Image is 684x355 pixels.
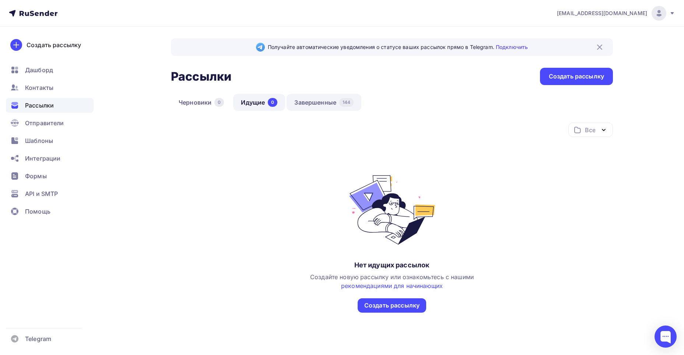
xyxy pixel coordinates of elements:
[25,172,47,180] span: Формы
[25,154,60,163] span: Интеграции
[25,119,64,127] span: Отправители
[310,273,474,289] span: Создайте новую рассылку или ознакомьтесь с нашими
[25,189,58,198] span: API и SMTP
[585,126,595,134] div: Все
[256,43,265,52] img: Telegram
[339,98,354,107] div: 144
[25,334,51,343] span: Telegram
[354,261,430,270] div: Нет идущих рассылок
[287,94,361,111] a: Завершенные144
[549,72,604,81] div: Создать рассылку
[268,98,277,107] div: 0
[214,98,224,107] div: 0
[25,207,50,216] span: Помощь
[6,63,94,77] a: Дашборд
[6,133,94,148] a: Шаблоны
[557,6,675,21] a: [EMAIL_ADDRESS][DOMAIN_NAME]
[171,94,232,111] a: Черновики0
[25,136,53,145] span: Шаблоны
[25,101,54,110] span: Рассылки
[364,301,420,310] div: Создать рассылку
[6,98,94,113] a: Рассылки
[6,80,94,95] a: Контакты
[171,69,231,84] h2: Рассылки
[568,123,613,137] button: Все
[496,44,528,50] a: Подключить
[233,94,285,111] a: Идущие0
[25,66,53,74] span: Дашборд
[25,83,53,92] span: Контакты
[268,43,528,51] span: Получайте автоматические уведомления о статусе ваших рассылок прямо в Telegram.
[6,169,94,183] a: Формы
[557,10,647,17] span: [EMAIL_ADDRESS][DOMAIN_NAME]
[6,116,94,130] a: Отправители
[341,282,443,289] a: рекомендациями для начинающих
[27,41,81,49] div: Создать рассылку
